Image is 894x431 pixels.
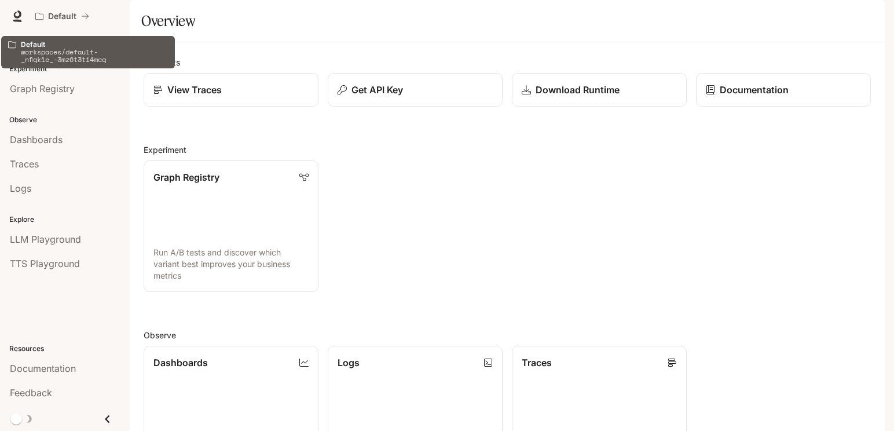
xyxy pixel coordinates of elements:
[144,56,871,68] h2: Shortcuts
[522,356,552,370] p: Traces
[48,12,76,21] p: Default
[21,41,168,48] p: Default
[153,247,309,282] p: Run A/B tests and discover which variant best improves your business metrics
[144,329,871,341] h2: Observe
[144,144,871,156] h2: Experiment
[30,5,94,28] button: All workspaces
[536,83,620,97] p: Download Runtime
[153,170,219,184] p: Graph Registry
[512,73,687,107] a: Download Runtime
[720,83,789,97] p: Documentation
[21,48,168,63] p: workspaces/default-_nflqk1e_-3mz6t3ti4mcq
[351,83,403,97] p: Get API Key
[144,73,318,107] a: View Traces
[141,9,195,32] h1: Overview
[153,356,208,370] p: Dashboards
[144,160,318,292] a: Graph RegistryRun A/B tests and discover which variant best improves your business metrics
[328,73,503,107] button: Get API Key
[696,73,871,107] a: Documentation
[338,356,360,370] p: Logs
[167,83,222,97] p: View Traces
